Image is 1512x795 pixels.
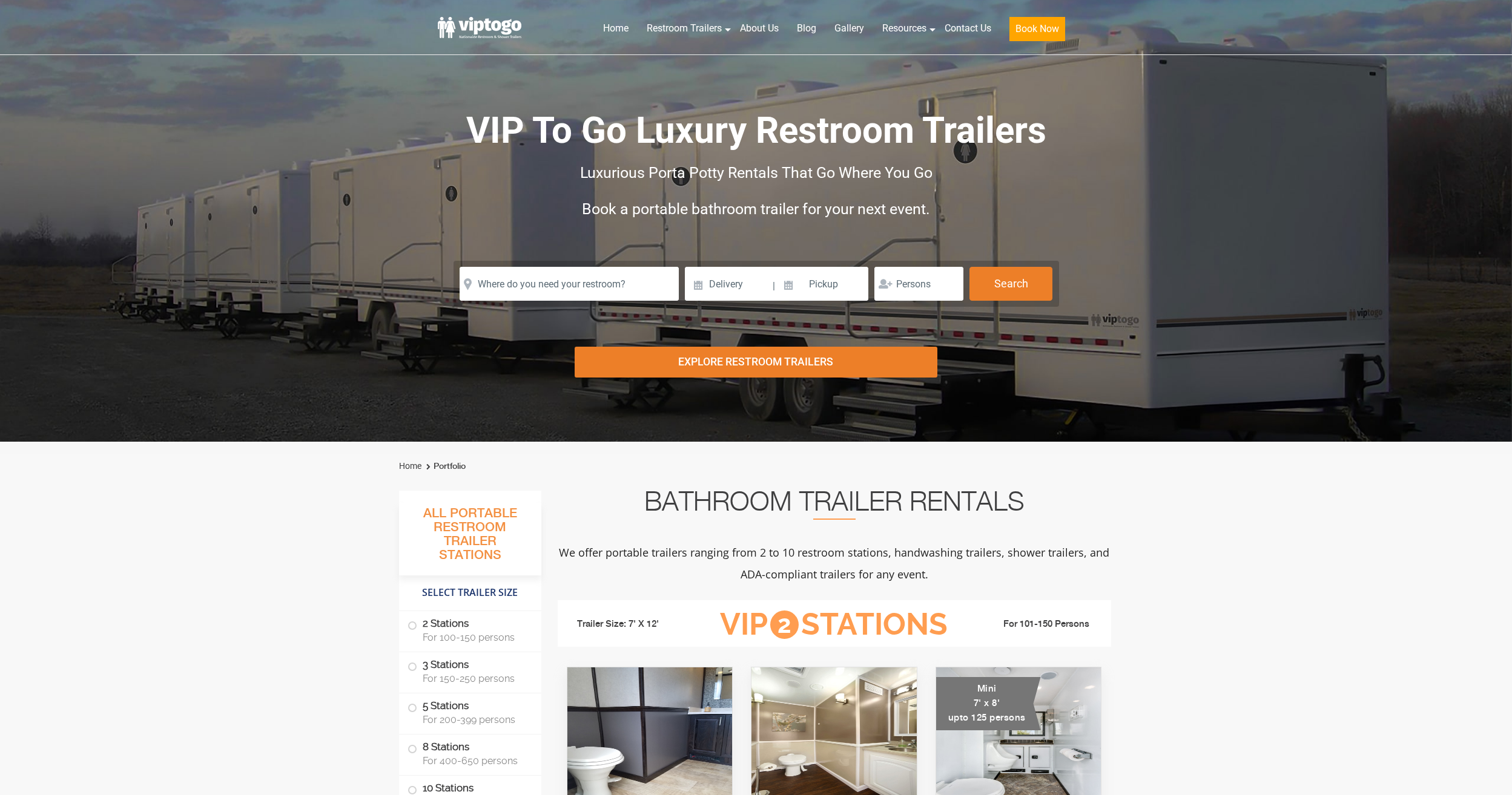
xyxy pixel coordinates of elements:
[874,267,963,301] input: Persons
[566,606,702,643] li: Trailer Size: 7' X 12'
[423,673,527,684] span: For 150-250 persons
[558,491,1111,520] h2: Bathroom Trailer Rentals
[770,610,799,639] span: 2
[423,755,527,767] span: For 400-650 persons
[399,503,541,575] h3: All Portable Restroom Trailer Stations
[423,714,527,725] span: For 200-399 persons
[580,164,933,182] span: Luxurious Porta Potty Rentals That Go Where You Go
[408,734,533,772] label: 8 Stations
[423,632,527,643] span: For 100-150 persons
[773,267,775,306] span: |
[399,581,541,604] h4: Select Trailer Size
[873,15,936,42] a: Resources
[969,267,1052,301] button: Search
[685,267,771,301] input: Delivery
[460,267,679,301] input: Where do you need your restroom?
[967,617,1103,632] li: For 101-150 Persons
[701,608,966,641] h3: VIP Stations
[1000,15,1074,48] a: Book Now
[558,541,1111,585] p: We offer portable trailers ranging from 2 to 10 restroom stations, handwashing trailers, shower t...
[423,459,466,474] li: Portfolio
[408,693,533,731] label: 5 Stations
[575,347,937,378] div: Explore Restroom Trailers
[1009,17,1065,41] button: Book Now
[825,15,873,42] a: Gallery
[638,15,731,42] a: Restroom Trailers
[777,267,869,301] input: Pickup
[399,461,421,471] a: Home
[582,200,930,218] span: Book a portable bathroom trailer for your next event.
[408,611,533,649] label: 2 Stations
[594,15,638,42] a: Home
[936,15,1000,42] a: Contact Us
[408,652,533,690] label: 3 Stations
[936,677,1041,730] div: Mini 7' x 8' upto 125 persons
[466,109,1046,152] span: VIP To Go Luxury Restroom Trailers
[731,15,788,42] a: About Us
[788,15,825,42] a: Blog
